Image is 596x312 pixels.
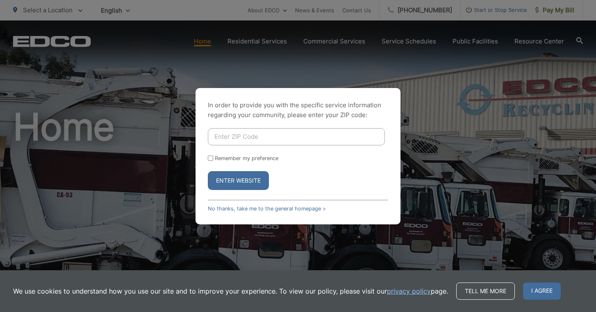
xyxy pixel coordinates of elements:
a: No thanks, take me to the general homepage > [208,206,326,212]
span: I agree [523,283,561,300]
input: Enter ZIP Code [208,128,385,145]
label: Remember my preference [215,155,278,161]
a: Tell me more [456,283,515,300]
p: In order to provide you with the specific service information regarding your community, please en... [208,100,388,120]
a: privacy policy [387,286,431,296]
p: We use cookies to understand how you use our site and to improve your experience. To view our pol... [13,286,448,296]
button: Enter Website [208,171,269,190]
